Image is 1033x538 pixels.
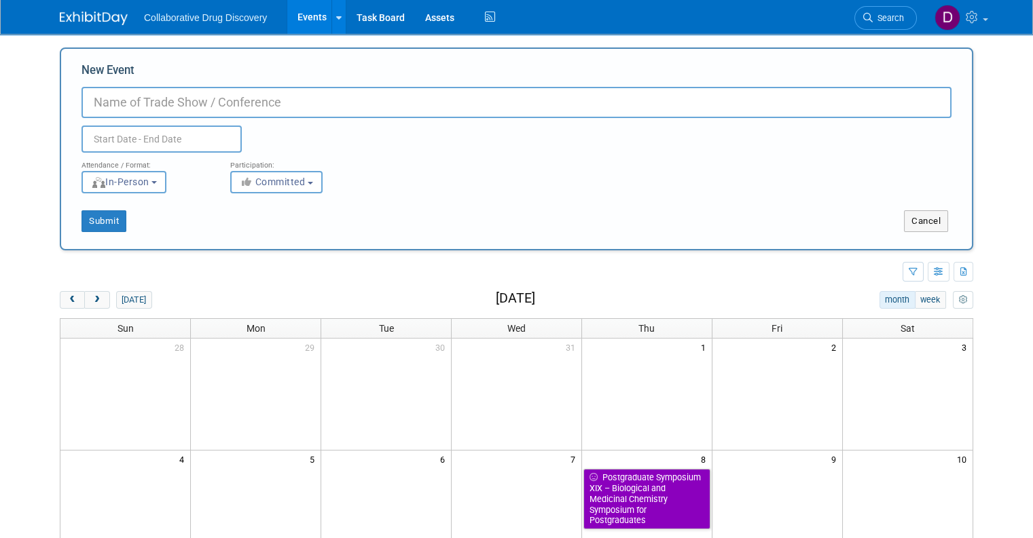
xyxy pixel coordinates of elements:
span: Wed [507,323,526,334]
input: Name of Trade Show / Conference [81,87,952,118]
span: Thu [638,323,655,334]
div: Attendance / Format: [81,153,210,170]
button: Committed [230,171,323,193]
span: Sun [117,323,134,334]
span: Mon [247,323,266,334]
span: 29 [304,339,321,356]
div: Participation: [230,153,359,170]
button: prev [60,291,85,309]
img: Daniel Castro [935,5,960,31]
i: Personalize Calendar [958,296,967,305]
span: 7 [569,450,581,467]
span: Tue [379,323,394,334]
span: Collaborative Drug Discovery [144,12,267,23]
h2: [DATE] [496,291,535,306]
button: In-Person [81,171,166,193]
button: next [84,291,109,309]
span: 28 [173,339,190,356]
span: 4 [178,450,190,467]
button: week [915,291,946,309]
span: 10 [956,450,973,467]
span: Search [873,13,904,23]
button: month [880,291,916,309]
span: Fri [772,323,782,334]
a: Postgraduate Symposium XIX – Biological and Medicinal Chemistry Symposium for Postgraduates [583,469,710,529]
button: Submit [81,210,126,232]
span: 3 [960,339,973,356]
span: In-Person [91,176,149,187]
button: [DATE] [116,291,152,309]
label: New Event [81,62,134,83]
span: Sat [901,323,915,334]
button: myCustomButton [953,291,973,309]
span: 6 [439,450,451,467]
span: Committed [240,176,306,187]
span: 30 [434,339,451,356]
button: Cancel [904,210,948,232]
img: ExhibitDay [60,12,128,25]
span: 9 [830,450,842,467]
span: 2 [830,339,842,356]
span: 8 [700,450,712,467]
span: 31 [564,339,581,356]
span: 5 [308,450,321,467]
input: Start Date - End Date [81,126,242,153]
a: Search [854,6,917,30]
span: 1 [700,339,712,356]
